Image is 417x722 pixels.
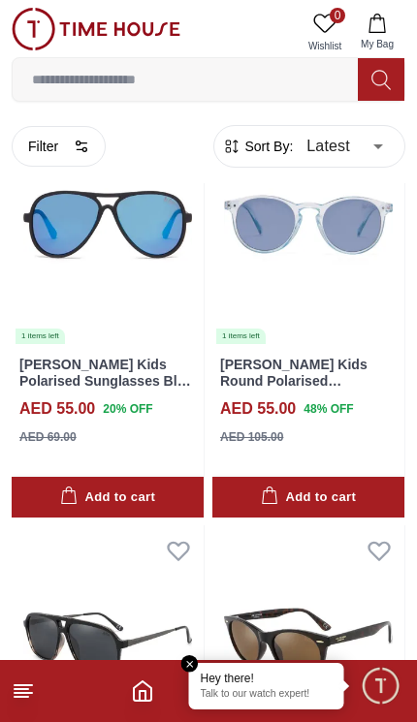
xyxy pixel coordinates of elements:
[301,8,349,57] a: 0Wishlist
[353,37,401,51] span: My Bag
[360,665,402,707] div: Chat Widget
[201,688,333,702] p: Talk to our watch expert!
[220,357,372,421] a: [PERSON_NAME] Kids Round Polarised Sunglasses Blue Lens - LCK112C02
[220,428,283,446] div: AED 105.00
[131,679,154,703] a: Home
[181,655,199,673] em: Close tooltip
[103,400,152,418] span: 20 % OFF
[212,105,404,345] a: Lee Cooper Kids Round Polarised Sunglasses Blue Lens - LCK112C021 items left
[330,8,345,23] span: 0
[241,136,294,155] span: Sort By:
[212,105,404,345] img: Lee Cooper Kids Round Polarised Sunglasses Blue Lens - LCK112C02
[19,428,77,446] div: AED 69.00
[16,329,65,344] div: 1 items left
[261,487,356,509] div: Add to cart
[301,39,349,53] span: Wishlist
[304,400,353,418] span: 48 % OFF
[222,136,294,155] button: Sort By:
[12,105,204,345] img: Lee Cooper Kids Polarised Sunglasses Blue Mirror Lens - LCK104C01
[60,487,155,509] div: Add to cart
[216,329,266,344] div: 1 items left
[201,671,333,686] div: Hey there!
[349,8,405,57] button: My Bag
[293,118,397,173] div: Latest
[12,477,204,518] button: Add to cart
[19,397,95,421] h4: AED 55.00
[12,8,180,50] img: ...
[12,125,106,166] button: Filter
[220,397,296,421] h4: AED 55.00
[212,477,404,518] button: Add to cart
[19,357,193,405] a: [PERSON_NAME] Kids Polarised Sunglasses Blue Mirror Lens - LCK104C01
[12,105,204,345] a: Lee Cooper Kids Polarised Sunglasses Blue Mirror Lens - LCK104C011 items left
